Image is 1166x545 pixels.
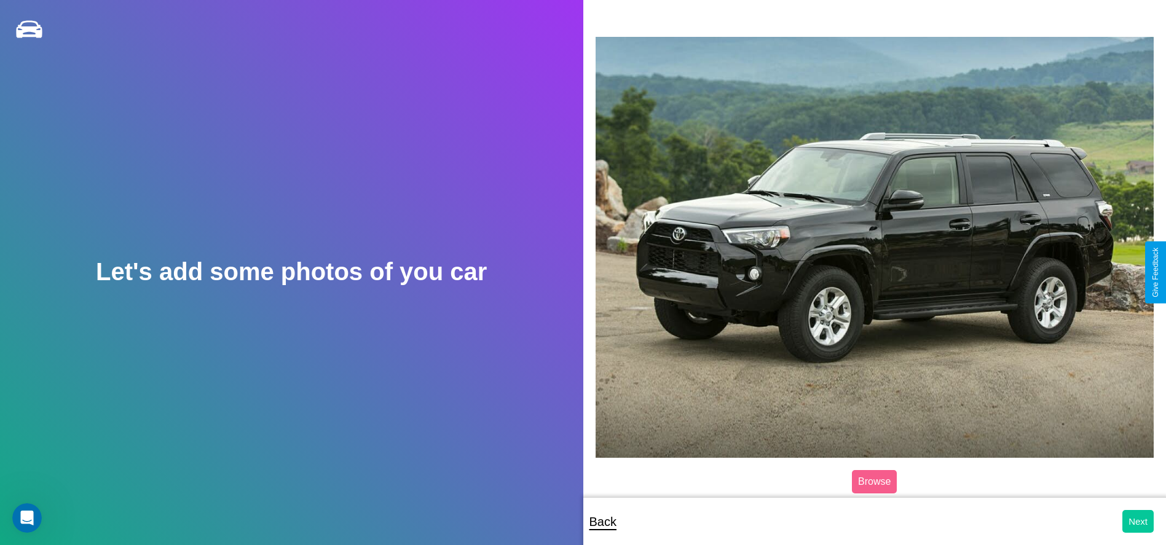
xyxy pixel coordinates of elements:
iframe: Intercom live chat [12,503,42,533]
label: Browse [852,470,897,493]
div: Give Feedback [1151,248,1160,297]
img: posted [596,37,1154,458]
p: Back [589,511,616,533]
button: Next [1122,510,1154,533]
h2: Let's add some photos of you car [96,258,487,286]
